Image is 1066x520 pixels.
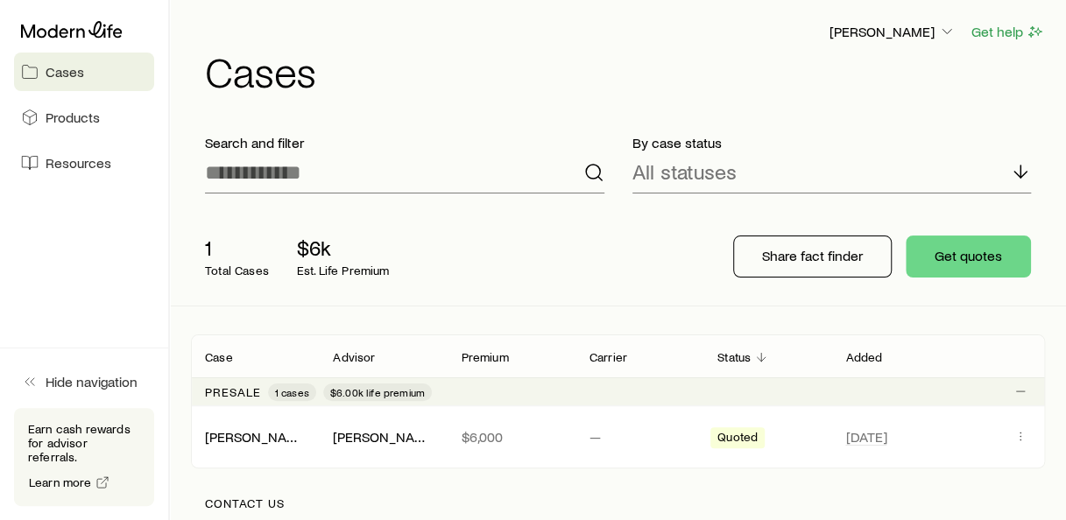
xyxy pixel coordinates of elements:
[14,408,154,506] div: Earn cash rewards for advisor referrals.Learn more
[906,235,1031,278] button: Get quotes
[205,385,261,399] p: Presale
[205,428,310,445] a: [PERSON_NAME]
[275,385,309,399] span: 1 cases
[46,109,100,126] span: Products
[333,350,375,364] p: Advisor
[14,98,154,137] a: Products
[14,53,154,91] a: Cases
[205,50,1045,92] h1: Cases
[632,159,737,184] p: All statuses
[28,422,140,464] p: Earn cash rewards for advisor referrals.
[830,23,956,40] p: [PERSON_NAME]
[205,235,269,260] p: 1
[46,154,111,172] span: Resources
[589,428,689,446] p: —
[462,350,509,364] p: Premium
[762,247,863,264] p: Share fact finder
[191,334,1045,468] div: Client cases
[14,362,154,401] button: Hide navigation
[829,22,957,43] button: [PERSON_NAME]
[46,63,84,81] span: Cases
[29,476,92,488] span: Learn more
[589,350,627,364] p: Carrier
[462,428,561,446] p: $6,000
[717,350,751,364] p: Status
[205,350,233,364] p: Case
[297,235,390,260] p: $6k
[205,428,305,446] div: [PERSON_NAME]
[632,134,1032,151] p: By case status
[14,144,154,182] a: Resources
[845,350,882,364] p: Added
[205,496,1031,510] p: Contact us
[205,134,604,151] p: Search and filter
[333,428,433,446] div: [PERSON_NAME]
[971,22,1045,42] button: Get help
[845,428,886,446] span: [DATE]
[733,235,892,278] button: Share fact finder
[46,373,138,390] span: Hide navigation
[297,264,390,278] p: Est. Life Premium
[205,264,269,278] p: Total Cases
[330,385,425,399] span: $6.00k life premium
[717,430,758,448] span: Quoted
